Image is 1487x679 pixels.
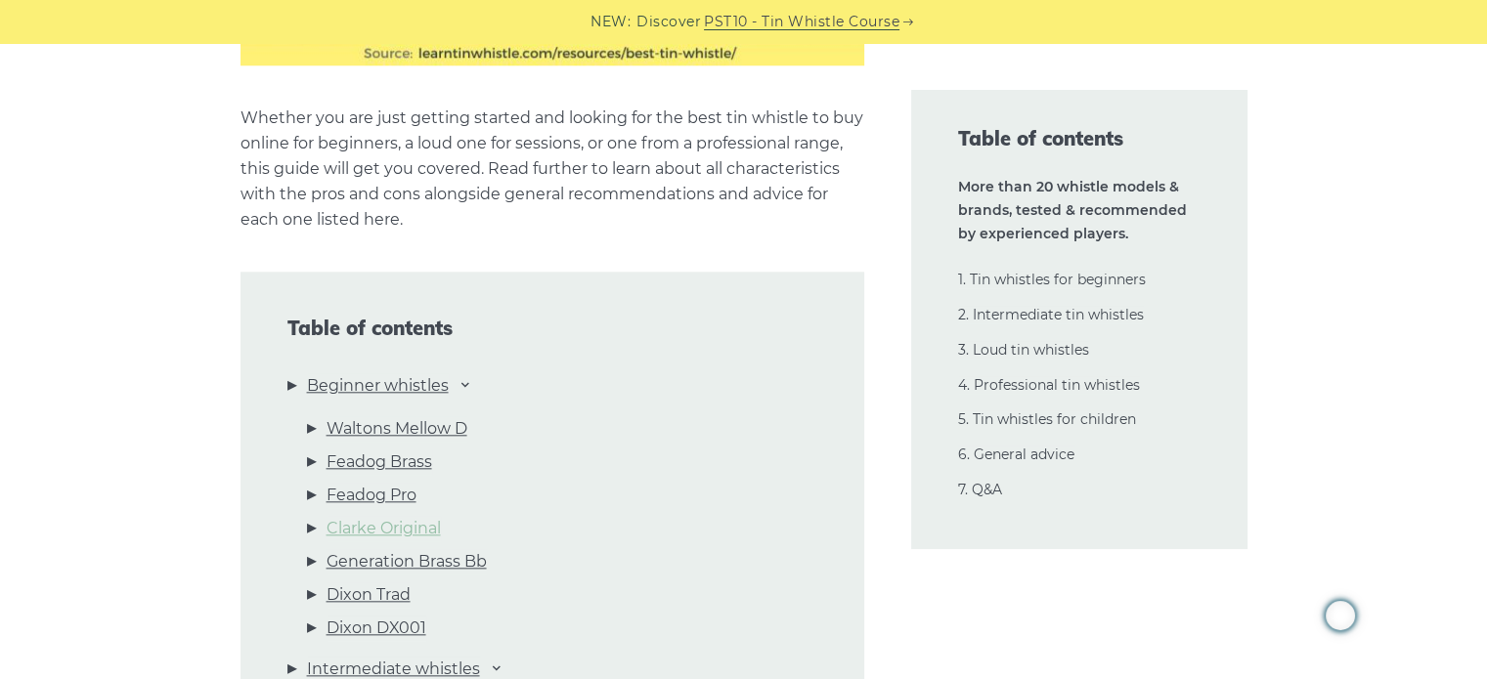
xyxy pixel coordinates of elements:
a: 2. Intermediate tin whistles [958,306,1144,323]
span: NEW: [590,11,631,33]
a: Waltons Mellow D [327,416,467,442]
a: 6. General advice [958,446,1074,463]
a: 5. Tin whistles for children [958,410,1136,428]
span: Discover [636,11,701,33]
span: Table of contents [958,125,1201,152]
a: Generation Brass Bb [327,549,487,574]
a: Dixon DX001 [327,615,426,641]
a: Clarke Original [327,516,441,541]
a: 1. Tin whistles for beginners [958,271,1146,288]
a: 3. Loud tin whistles [958,341,1089,359]
a: Feadog Brass [327,449,432,475]
p: Whether you are just getting started and looking for the best tin whistle to buy online for begin... [241,106,864,233]
a: Feadog Pro [327,483,416,508]
a: Beginner whistles [307,373,449,399]
span: Table of contents [287,317,817,340]
a: PST10 - Tin Whistle Course [704,11,899,33]
a: 7. Q&A [958,481,1002,498]
a: Dixon Trad [327,582,411,608]
a: 4. Professional tin whistles [958,376,1140,394]
strong: More than 20 whistle models & brands, tested & recommended by experienced players. [958,178,1187,242]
